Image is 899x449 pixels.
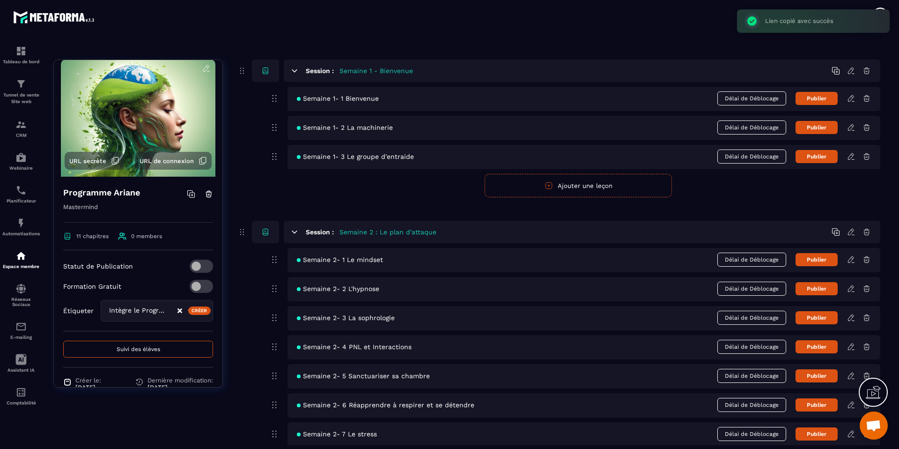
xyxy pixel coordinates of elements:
[63,341,213,358] button: Suivi des élèves
[69,157,106,165] span: URL secrète
[15,321,27,332] img: email
[796,150,838,163] button: Publier
[796,398,838,412] button: Publier
[297,95,379,102] span: Semaine 1- 1 Bienvenue
[717,340,786,354] span: Délai de Déblocage
[188,307,211,315] div: Créer
[2,347,40,380] a: Assistant IA
[15,185,27,196] img: scheduler
[297,124,393,131] span: Semaine 1- 2 La machinerie
[297,401,474,409] span: Semaine 2- 6 Réapprendre à respirer et se détendre
[796,427,838,441] button: Publier
[796,369,838,382] button: Publier
[15,283,27,294] img: social-network
[717,427,786,441] span: Délai de Déblocage
[339,66,413,75] h5: Semaine 1 - Bienvenue
[2,145,40,178] a: automationsautomationsWebinaire
[2,71,40,112] a: formationformationTunnel de vente Site web
[796,92,838,105] button: Publier
[177,307,182,314] button: Clear Selected
[101,300,213,322] div: Search for option
[717,282,786,296] span: Délai de Déblocage
[717,311,786,325] span: Délai de Déblocage
[717,398,786,412] span: Délai de Déblocage
[13,8,97,26] img: logo
[75,377,101,384] span: Créer le:
[860,412,888,440] div: Ouvrir le chat
[339,227,436,237] h5: Semaine 2 : Le plan d'attaque
[15,387,27,398] img: accountant
[297,314,395,322] span: Semaine 2- 3 La sophrologie
[63,307,94,314] p: Étiqueter
[297,153,414,160] span: Semaine 1- 3 Le groupe d'entraide
[297,430,377,438] span: Semaine 2- 7 Le stress
[297,285,379,292] span: Semaine 2- 2 L'hypnose
[2,276,40,314] a: social-networksocial-networkRéseaux Sociaux
[63,186,140,199] h4: Programme Ariane
[796,282,838,295] button: Publier
[15,250,27,262] img: automations
[2,380,40,412] a: accountantaccountantComptabilité
[717,150,786,164] span: Délai de Déblocage
[2,210,40,243] a: automationsautomationsAutomatisations
[796,121,838,134] button: Publier
[15,45,27,57] img: formation
[2,165,40,171] p: Webinaire
[15,78,27,90] img: formation
[65,152,124,170] button: URL secrète
[2,243,40,276] a: automationsautomationsEspace membre
[796,253,838,266] button: Publier
[107,306,167,316] span: Intègre le Programme Ariane
[306,67,334,75] h6: Session :
[63,283,121,290] p: Formation Gratuit
[306,228,334,236] h6: Session :
[167,306,177,316] input: Search for option
[2,297,40,307] p: Réseaux Sociaux
[76,233,109,239] span: 11 chapitres
[2,38,40,71] a: formationformationTableau de bord
[2,59,40,64] p: Tableau de bord
[2,198,40,203] p: Planificateur
[485,174,672,197] button: Ajouter une leçon
[717,369,786,383] span: Délai de Déblocage
[131,233,162,239] span: 0 members
[15,119,27,130] img: formation
[2,231,40,236] p: Automatisations
[717,253,786,267] span: Délai de Déblocage
[117,346,160,352] span: Suivi des élèves
[796,311,838,324] button: Publier
[147,384,213,391] p: [DATE]
[15,152,27,163] img: automations
[2,314,40,347] a: emailemailE-mailing
[140,157,194,165] span: URL de connexion
[297,372,430,380] span: Semaine 2- 5 Sanctuariser sa chambre
[796,340,838,353] button: Publier
[63,262,133,270] p: Statut de Publication
[2,112,40,145] a: formationformationCRM
[147,377,213,384] span: Dernière modification:
[717,120,786,135] span: Délai de Déblocage
[2,92,40,105] p: Tunnel de vente Site web
[2,178,40,210] a: schedulerschedulerPlanificateur
[2,367,40,373] p: Assistant IA
[135,152,212,170] button: URL de connexion
[2,335,40,340] p: E-mailing
[2,400,40,405] p: Comptabilité
[297,256,383,263] span: Semaine 2- 1 Le mindset
[61,60,215,177] img: background
[297,343,412,351] span: Semaine 2- 4 PNL et Interactions
[15,217,27,229] img: automations
[75,384,101,391] p: [DATE]
[63,202,213,223] p: Mastermind
[2,133,40,138] p: CRM
[2,264,40,269] p: Espace membre
[717,91,786,105] span: Délai de Déblocage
